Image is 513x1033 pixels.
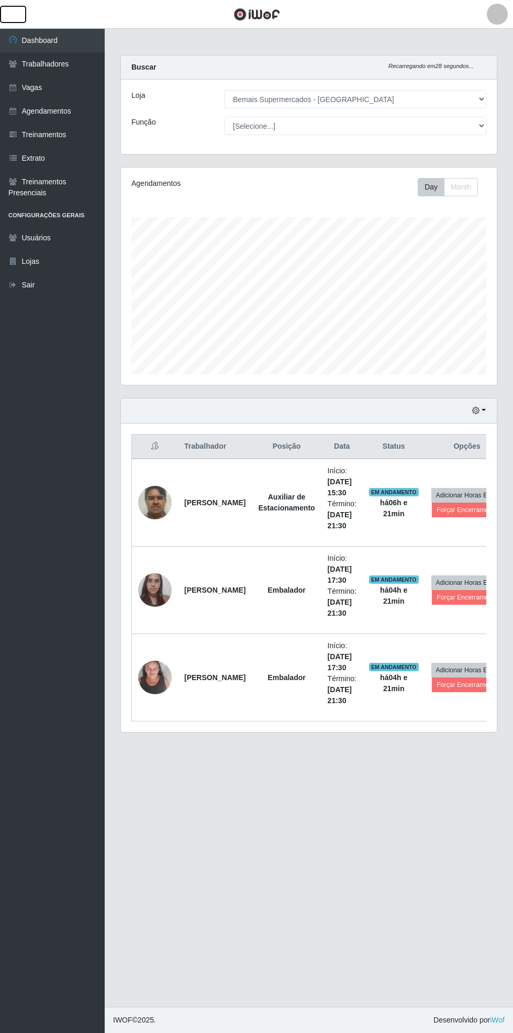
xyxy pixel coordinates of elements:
[267,586,305,594] strong: Embalador
[138,655,172,699] img: 1737544290674.jpeg
[184,586,246,594] strong: [PERSON_NAME]
[328,565,352,584] time: [DATE] 17:30
[328,685,352,705] time: [DATE] 21:30
[328,586,356,619] li: Término:
[328,510,352,530] time: [DATE] 21:30
[388,63,474,69] i: Recarregando em 28 segundos...
[363,435,425,459] th: Status
[433,1015,505,1026] span: Desenvolvido por
[369,575,419,584] span: EM ANDAMENTO
[267,673,305,682] strong: Embalador
[444,178,478,196] button: Month
[328,465,356,498] li: Início:
[431,488,503,503] button: Adicionar Horas Extra
[380,586,407,605] strong: há 04 h e 21 min
[418,178,444,196] button: Day
[131,63,156,71] strong: Buscar
[380,498,407,518] strong: há 06 h e 21 min
[328,477,352,497] time: [DATE] 15:30
[321,435,363,459] th: Data
[431,575,503,590] button: Adicionar Horas Extra
[131,90,145,101] label: Loja
[418,178,486,196] div: Toolbar with button groups
[380,673,407,693] strong: há 04 h e 21 min
[252,435,321,459] th: Posição
[418,178,478,196] div: First group
[328,598,352,617] time: [DATE] 21:30
[113,1016,132,1024] span: IWOF
[178,435,252,459] th: Trabalhador
[138,480,172,525] img: 1752587880902.jpeg
[131,178,270,189] div: Agendamentos
[432,503,502,517] button: Forçar Encerramento
[184,498,246,507] strong: [PERSON_NAME]
[233,8,280,21] img: CoreUI Logo
[113,1015,156,1026] span: © 2025 .
[431,663,503,677] button: Adicionar Horas Extra
[138,568,172,612] img: 1734444279146.jpeg
[258,493,315,512] strong: Auxiliar de Estacionamento
[369,663,419,671] span: EM ANDAMENTO
[328,498,356,531] li: Término:
[432,677,502,692] button: Forçar Encerramento
[131,117,156,128] label: Função
[328,673,356,706] li: Término:
[425,435,510,459] th: Opções
[328,553,356,586] li: Início:
[328,652,352,672] time: [DATE] 17:30
[369,488,419,496] span: EM ANDAMENTO
[328,640,356,673] li: Início:
[184,673,246,682] strong: [PERSON_NAME]
[490,1016,505,1024] a: iWof
[432,590,502,605] button: Forçar Encerramento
